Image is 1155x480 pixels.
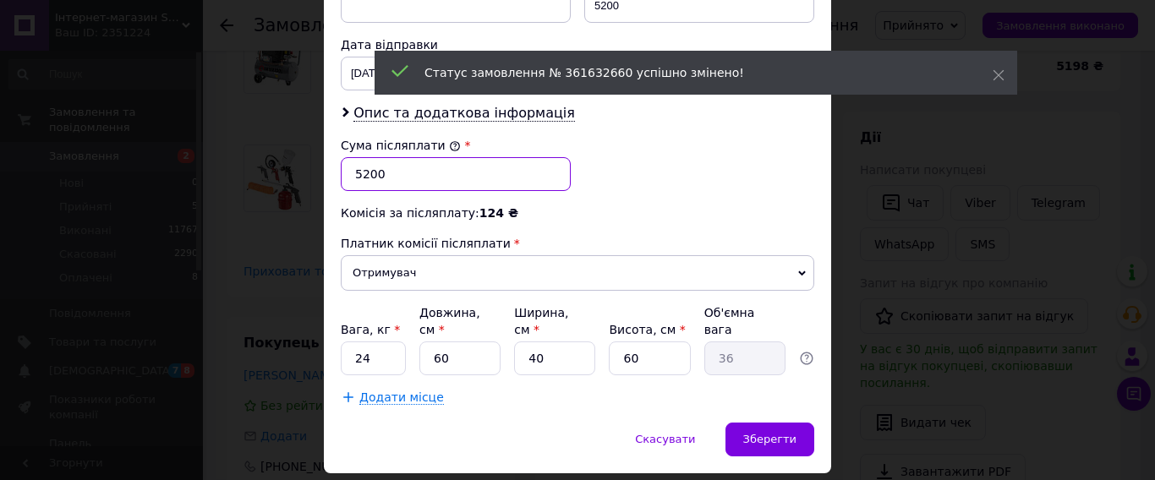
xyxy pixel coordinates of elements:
[635,433,695,445] span: Скасувати
[359,390,444,405] span: Додати місце
[704,304,786,338] div: Об'ємна вага
[341,36,571,53] div: Дата відправки
[341,323,400,336] label: Вага, кг
[743,433,796,445] span: Зберегти
[341,255,814,291] span: Отримувач
[341,237,511,250] span: Платник комісії післяплати
[419,306,480,336] label: Довжина, см
[514,306,568,336] label: Ширина, см
[609,323,685,336] label: Висота, см
[341,139,461,152] label: Сума післяплати
[353,105,575,122] span: Опис та додаткова інформація
[424,64,950,81] div: Статус замовлення № 361632660 успішно змінено!
[479,206,518,220] span: 124 ₴
[341,205,814,221] div: Комісія за післяплату:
